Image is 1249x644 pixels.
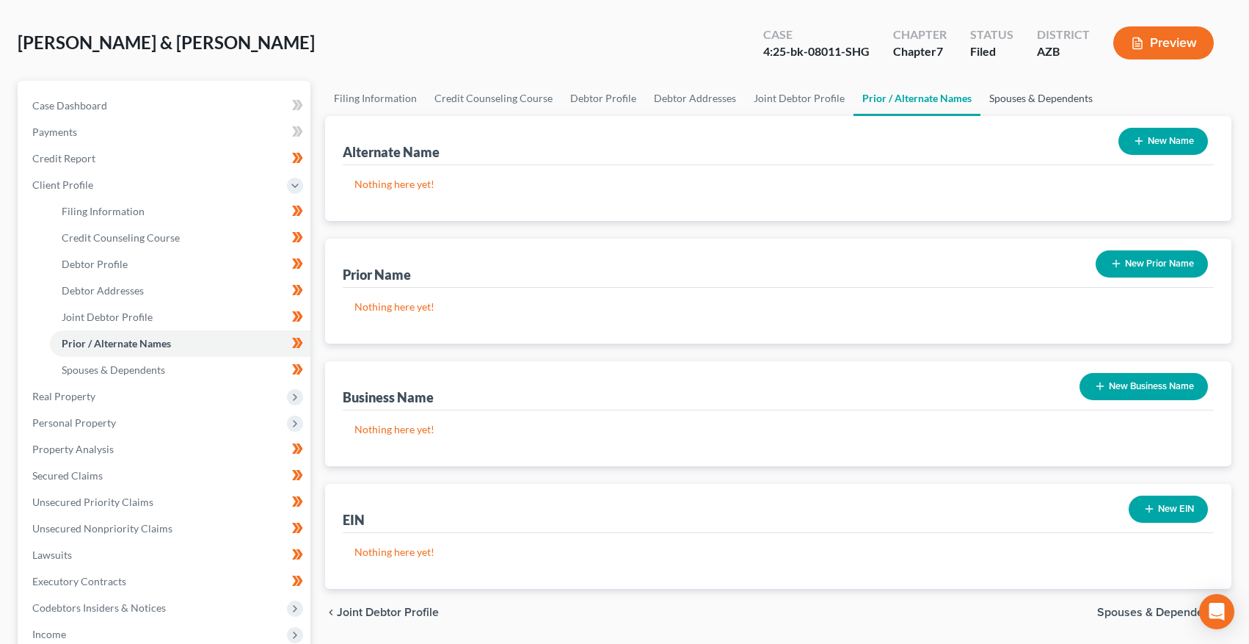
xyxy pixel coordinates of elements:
div: 4:25-bk-08011-SHG [763,43,870,60]
button: New Name [1118,128,1208,155]
a: Payments [21,119,310,145]
div: Prior Name [343,266,411,283]
p: Nothing here yet! [354,422,1203,437]
span: Unsecured Nonpriority Claims [32,522,172,535]
div: EIN [343,511,365,529]
p: Nothing here yet! [354,177,1203,192]
span: Executory Contracts [32,575,126,587]
div: Alternate Name [343,143,440,161]
a: Filing Information [50,198,310,225]
span: Personal Property [32,416,116,429]
button: New Prior Name [1096,250,1208,278]
a: Joint Debtor Profile [50,304,310,330]
button: chevron_left Joint Debtor Profile [325,607,439,618]
span: Secured Claims [32,469,103,482]
span: Filing Information [62,205,145,217]
a: Credit Counseling Course [426,81,561,116]
span: Property Analysis [32,443,114,455]
span: Income [32,628,66,640]
a: Debtor Profile [50,251,310,278]
a: Filing Information [325,81,426,116]
div: Status [970,26,1013,43]
span: Joint Debtor Profile [337,607,439,618]
a: Unsecured Nonpriority Claims [21,515,310,542]
span: Debtor Profile [62,258,128,270]
button: Spouses & Dependents chevron_right [1097,607,1231,618]
span: Unsecured Priority Claims [32,496,153,508]
button: New EIN [1129,496,1208,523]
a: Debtor Profile [561,81,645,116]
a: Executory Contracts [21,568,310,595]
span: 7 [936,44,943,58]
a: Credit Counseling Course [50,225,310,251]
span: Credit Counseling Course [62,231,180,244]
span: Spouses & Dependents [62,363,165,376]
a: Joint Debtor Profile [745,81,853,116]
a: Prior / Alternate Names [50,330,310,357]
div: District [1037,26,1090,43]
a: Secured Claims [21,463,310,489]
span: Spouses & Dependents [1097,607,1220,618]
a: Debtor Addresses [50,278,310,304]
button: Preview [1113,26,1214,59]
span: Credit Report [32,152,95,164]
span: Joint Debtor Profile [62,311,153,323]
span: Real Property [32,390,95,402]
div: Case [763,26,870,43]
a: Lawsuits [21,542,310,568]
div: Open Intercom Messenger [1199,594,1234,629]
span: Client Profile [32,178,93,191]
span: Debtor Addresses [62,284,144,297]
a: Credit Report [21,145,310,172]
a: Unsecured Priority Claims [21,489,310,515]
div: AZB [1037,43,1090,60]
a: Prior / Alternate Names [853,81,980,116]
div: Chapter [893,43,947,60]
span: [PERSON_NAME] & [PERSON_NAME] [18,32,315,53]
p: Nothing here yet! [354,300,1203,314]
a: Spouses & Dependents [980,81,1101,116]
div: Filed [970,43,1013,60]
a: Property Analysis [21,436,310,463]
a: Debtor Addresses [645,81,745,116]
div: Business Name [343,388,434,406]
a: Spouses & Dependents [50,357,310,383]
i: chevron_left [325,607,337,618]
span: Case Dashboard [32,99,107,112]
a: Case Dashboard [21,93,310,119]
span: Prior / Alternate Names [62,337,171,350]
p: Nothing here yet! [354,545,1203,560]
span: Payments [32,126,77,138]
span: Lawsuits [32,549,72,561]
button: New Business Name [1079,373,1208,400]
div: Chapter [893,26,947,43]
span: Codebtors Insiders & Notices [32,601,166,614]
